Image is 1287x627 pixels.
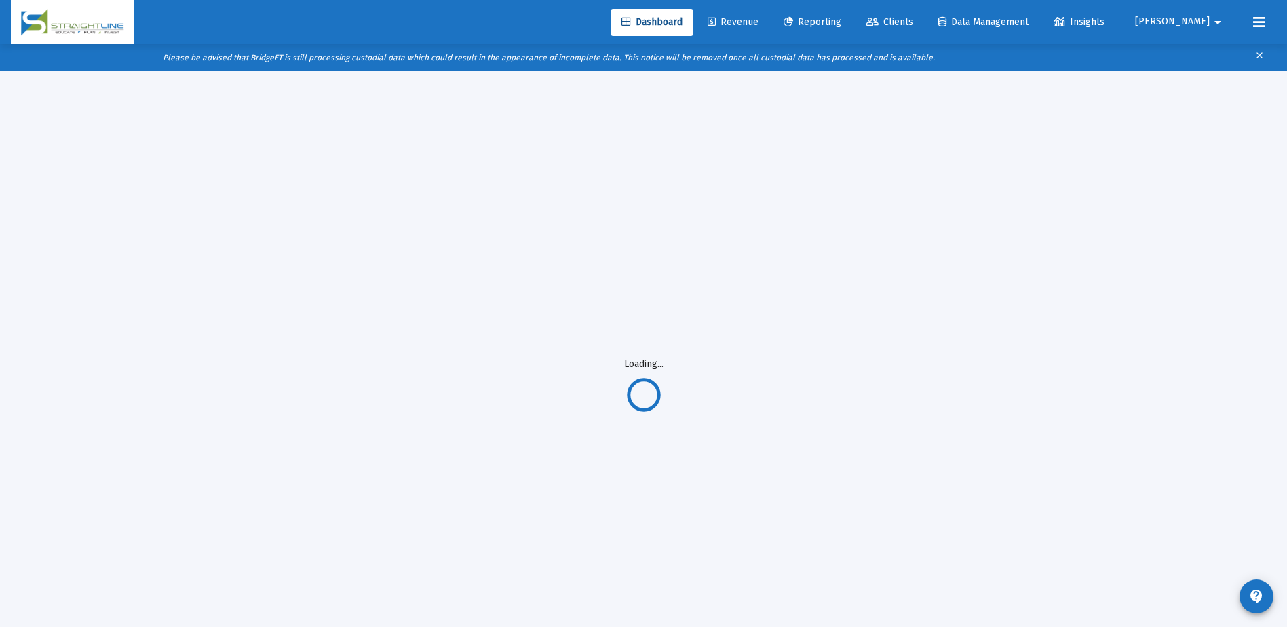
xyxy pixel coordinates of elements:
[927,9,1039,36] a: Data Management
[697,9,769,36] a: Revenue
[1043,9,1115,36] a: Insights
[784,16,841,28] span: Reporting
[1210,9,1226,36] mat-icon: arrow_drop_down
[708,16,758,28] span: Revenue
[773,9,852,36] a: Reporting
[866,16,913,28] span: Clients
[163,53,935,62] i: Please be advised that BridgeFT is still processing custodial data which could result in the appe...
[1135,16,1210,28] span: [PERSON_NAME]
[21,9,124,36] img: Dashboard
[611,9,693,36] a: Dashboard
[621,16,683,28] span: Dashboard
[938,16,1029,28] span: Data Management
[1254,47,1265,68] mat-icon: clear
[856,9,924,36] a: Clients
[1119,8,1242,35] button: [PERSON_NAME]
[1248,588,1265,605] mat-icon: contact_support
[1054,16,1104,28] span: Insights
